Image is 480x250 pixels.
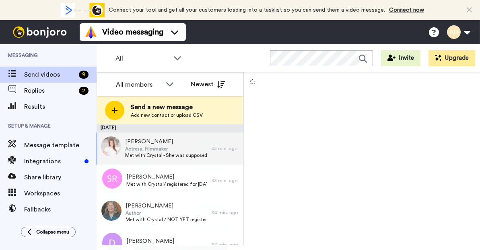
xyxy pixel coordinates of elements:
span: Add new contact or upload CSV [131,112,203,118]
div: animation [60,3,105,17]
button: Newest [185,76,231,92]
img: a6b1d89b-0a70-4c2d-9674-cc6ed8d1f22f.jpg [101,201,122,221]
span: Workspaces [24,189,97,198]
span: Video messaging [102,26,163,38]
button: Collapse menu [21,227,76,237]
div: [DATE] [97,124,243,132]
span: Fallbacks [24,205,97,214]
div: 34 min. ago [211,209,239,216]
span: Integrations [24,157,81,166]
div: 34 min. ago [211,242,239,248]
button: Invite [381,50,420,66]
span: Results [24,102,97,112]
img: cbb28d8d-fdc7-4710-85a3-978205dc77d2.jpg [101,136,121,157]
span: Replies [24,86,76,96]
span: Send a new message [131,102,203,112]
div: 2 [79,87,89,95]
img: bj-logo-header-white.svg [10,26,70,38]
span: Send videos [24,70,76,79]
span: Connect your tool and get all your customers loading into a tasklist so you can send them a video... [109,7,385,13]
div: All members [116,80,162,89]
span: [PERSON_NAME] [126,173,207,181]
span: Collapse menu [36,229,69,235]
span: All [115,54,169,63]
div: 33 min. ago [211,177,239,184]
span: [PERSON_NAME] [126,237,207,245]
span: Share library [24,173,97,182]
span: Met with Crystal/ registered for [DATE] Webinar [126,181,207,187]
span: Author [126,210,208,216]
span: Met with Crystal - She was supposed to have the FITO call with you but switched over to Crystal (... [125,152,207,159]
div: 33 min. ago [211,145,239,152]
div: 9 [79,71,89,79]
a: Connect now [389,7,424,13]
button: Upgrade [428,50,475,66]
span: [PERSON_NAME] [125,138,207,146]
span: Message template [24,140,97,150]
span: Met with Crystal / NOT YET registered for the August webinar yet She attended 2 webinars in the p... [126,216,208,223]
img: sr.png [102,169,122,189]
img: vm-color.svg [84,26,97,39]
span: Actress, Filmmaker [125,146,207,152]
span: [PERSON_NAME] [126,202,208,210]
